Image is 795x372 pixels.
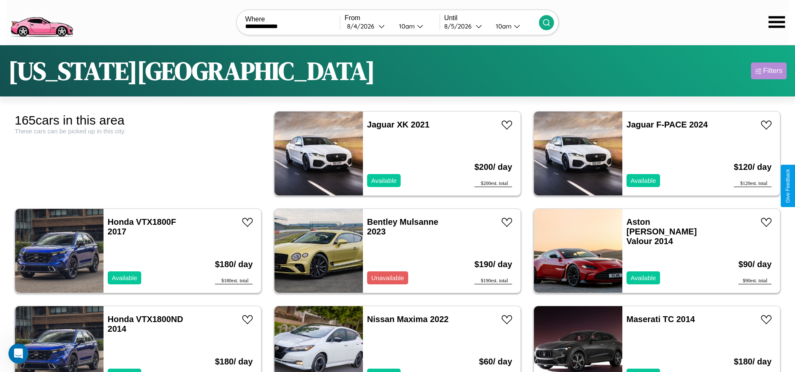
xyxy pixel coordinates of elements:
[474,180,512,187] div: $ 200 est. total
[367,315,449,324] a: Nissan Maxima 2022
[627,315,695,324] a: Maserati TC 2014
[444,14,539,22] label: Until
[474,278,512,284] div: $ 190 est. total
[395,22,417,30] div: 10am
[474,154,512,180] h3: $ 200 / day
[15,113,262,127] div: 165 cars in this area
[367,217,438,236] a: Bentley Mulsanne 2023
[371,272,404,284] p: Unavailable
[734,154,772,180] h3: $ 120 / day
[627,217,697,246] a: Aston [PERSON_NAME] Valour 2014
[738,251,772,278] h3: $ 90 / day
[215,278,253,284] div: $ 180 est. total
[631,272,656,284] p: Available
[108,315,183,333] a: Honda VTX1800ND 2014
[347,22,378,30] div: 8 / 4 / 2026
[627,120,708,129] a: Jaguar F-PACE 2024
[367,120,430,129] a: Jaguar XK 2021
[108,217,176,236] a: Honda VTX1800F 2017
[763,67,782,75] div: Filters
[215,251,253,278] h3: $ 180 / day
[344,22,392,31] button: 8/4/2026
[8,54,375,88] h1: [US_STATE][GEOGRAPHIC_DATA]
[474,251,512,278] h3: $ 190 / day
[392,22,440,31] button: 10am
[631,175,656,186] p: Available
[489,22,539,31] button: 10am
[444,22,476,30] div: 8 / 5 / 2026
[371,175,397,186] p: Available
[785,169,791,203] div: Give Feedback
[112,272,137,284] p: Available
[492,22,514,30] div: 10am
[6,4,77,39] img: logo
[751,62,787,79] button: Filters
[344,14,439,22] label: From
[8,343,28,364] iframe: Intercom live chat
[15,127,262,135] div: These cars can be picked up in this city.
[734,180,772,187] div: $ 120 est. total
[738,278,772,284] div: $ 90 est. total
[245,16,340,23] label: Where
